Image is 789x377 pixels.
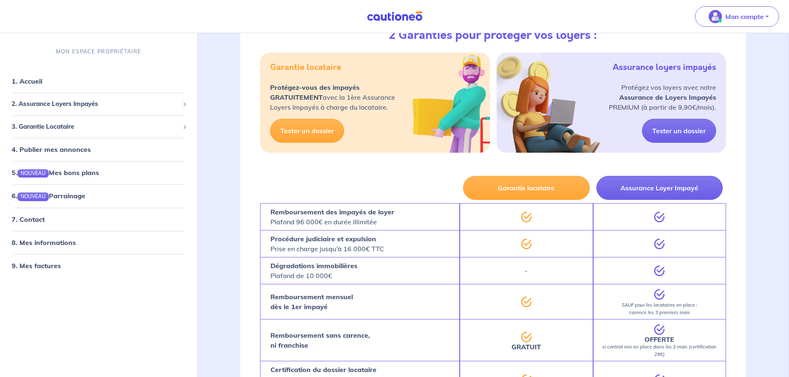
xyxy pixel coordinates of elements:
p: Mon compte [725,12,764,22]
em: SAUF pour les locataires en place : carence les 3 premiers mois [622,302,697,315]
strong: Dégradations immobilières [270,262,357,270]
div: 7. Contact [3,211,194,228]
em: si contrat mis en place dans les 2 mois (certification 29€) [602,344,717,357]
strong: Protégez-vous des impayés GRATUITEMENT [270,83,360,101]
h5: Assurance loyers impayés [613,62,716,72]
div: 2. Assurance Loyers Impayés [3,96,194,112]
strong: Remboursement mensuel dès le 1er impayé [270,293,353,311]
span: 3. Garantie Locataire [12,122,179,132]
a: 8. Mes informations [12,238,76,247]
strong: OFFERTE [644,335,674,343]
img: Cautioneo [364,11,426,22]
p: Plafond de 10 000€ [270,261,357,281]
a: Tester un dossier [642,119,716,143]
strong: GRATUIT [512,343,541,351]
p: Prise en charge jusqu’à 16 000€ TTC [270,234,384,254]
strong: Remboursement des impayés de loyer [270,208,394,216]
div: 6.NOUVEAUParrainage [3,187,194,204]
a: 4. Publier mes annonces [12,145,91,154]
button: illu_account_valid_menu.svgMon compte [695,6,779,27]
a: 5.NOUVEAUMes bons plans [12,168,99,177]
button: Garantie locataire [463,176,589,200]
span: 2. Assurance Loyers Impayés [12,99,179,109]
div: 4. Publier mes annonces [3,141,194,158]
p: MON ESPACE PROPRIÉTAIRE [56,48,141,55]
a: 9. Mes factures [12,262,61,270]
a: Tester un dossier [270,119,344,143]
div: - [460,257,593,284]
h3: 2 Garanties pour protéger vos loyers : [389,29,597,43]
div: 1. Accueil [3,73,194,89]
img: illu_account_valid_menu.svg [709,10,722,23]
p: Protégez vos loyers avec notre PREMIUM (à partir de 9,90€/mois). [609,82,716,112]
a: 6.NOUVEAUParrainage [12,192,85,200]
strong: Procédure judiciaire et expulsion [270,235,376,243]
a: 1. Accueil [12,77,42,85]
p: avec la 1ère Assurance Loyers Impayés à charge du locataire. [270,82,395,112]
div: 3. Garantie Locataire [3,119,194,135]
div: 8. Mes informations [3,234,194,251]
strong: Remboursement sans carence, ni franchise [270,331,370,349]
a: 7. Contact [12,215,45,223]
p: Plafond 96 000€ en durée illimitée [270,207,394,227]
div: 9. Mes factures [3,257,194,274]
button: Assurance Loyer Impayé [596,176,723,200]
h5: Garantie locataire [270,62,341,72]
div: 5.NOUVEAUMes bons plans [3,164,194,181]
strong: Assurance de Loyers Impayés [619,93,716,101]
